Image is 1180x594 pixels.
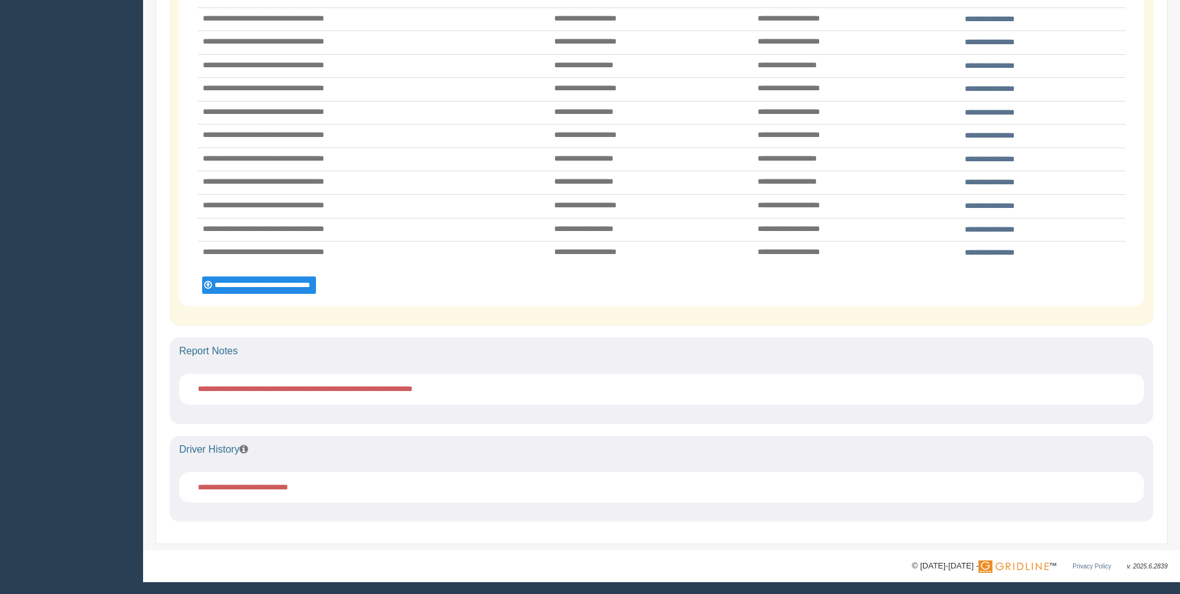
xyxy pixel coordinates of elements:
div: Report Notes [170,337,1153,365]
a: Privacy Policy [1072,563,1111,570]
img: Gridline [978,560,1049,573]
div: Driver History [170,436,1153,463]
span: v. 2025.6.2839 [1127,563,1168,570]
div: © [DATE]-[DATE] - ™ [912,560,1168,573]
